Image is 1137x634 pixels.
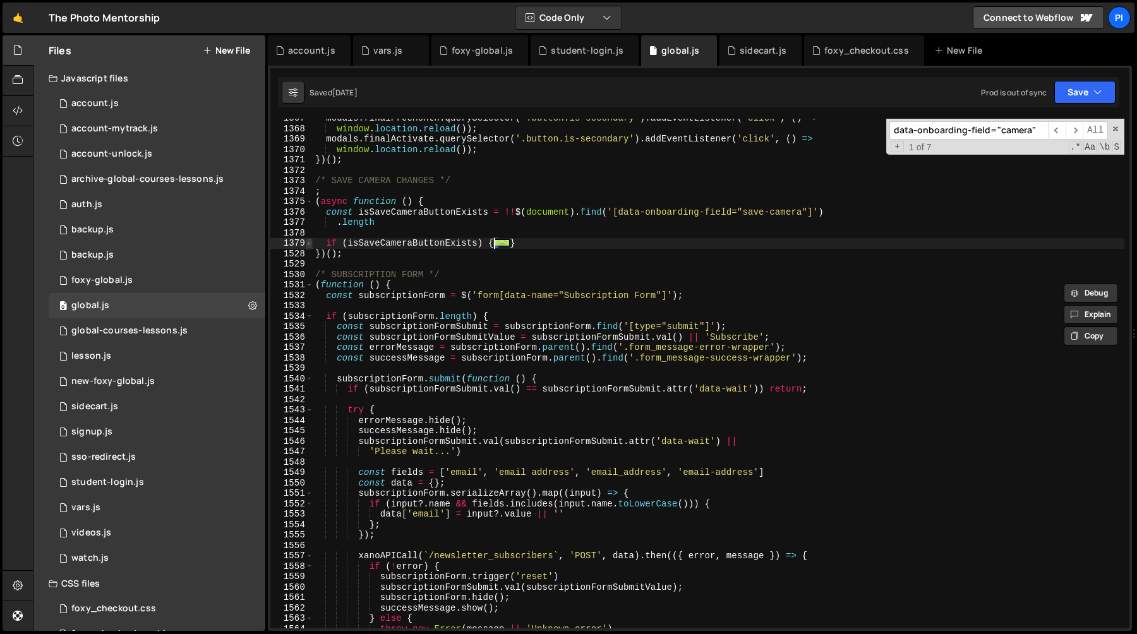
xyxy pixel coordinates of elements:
[71,452,136,463] div: sso-redirect.js
[71,224,114,236] div: backup.js
[270,416,313,426] div: 1544
[551,44,623,57] div: student-login.js
[1064,284,1118,302] button: Debug
[1064,305,1118,324] button: Explain
[71,148,152,160] div: account-unlock.js
[494,239,510,246] span: ...
[981,87,1047,98] div: Prod is out of sync
[270,395,313,405] div: 1542
[49,495,265,520] div: 13533/38978.js
[270,259,313,270] div: 1529
[270,436,313,447] div: 1546
[270,238,313,249] div: 1379
[270,363,313,374] div: 1539
[889,121,1048,140] input: Search for
[71,174,224,185] div: archive-global-courses-lessons.js
[270,446,313,457] div: 1547
[270,113,313,124] div: 1367
[49,470,265,495] div: 13533/46953.js
[71,199,102,210] div: auth.js
[270,603,313,614] div: 1562
[49,394,265,419] div: 13533/43446.js
[1112,141,1121,153] span: Search In Selection
[49,419,265,445] div: 13533/35364.js
[1083,121,1108,140] span: Alt-Enter
[49,141,265,167] div: 13533/41206.js
[270,249,313,260] div: 1528
[203,45,250,56] button: New File
[1069,141,1082,153] span: RegExp Search
[270,509,313,520] div: 1553
[49,167,265,192] div: 13533/43968.js
[1108,6,1131,29] a: Pi
[49,318,265,344] div: 13533/35292.js
[71,300,109,311] div: global.js
[270,592,313,603] div: 1561
[661,44,699,57] div: global.js
[49,344,265,369] div: 13533/35472.js
[270,196,313,207] div: 1375
[49,192,265,217] div: 13533/34034.js
[270,155,313,165] div: 1371
[270,228,313,239] div: 1378
[270,582,313,593] div: 1560
[71,123,158,135] div: account-mytrack.js
[973,6,1104,29] a: Connect to Webflow
[71,502,100,513] div: vars.js
[270,290,313,301] div: 1532
[270,134,313,145] div: 1369
[270,270,313,280] div: 1530
[49,116,265,141] div: 13533/38628.js
[270,457,313,468] div: 1548
[270,613,313,624] div: 1563
[270,561,313,572] div: 1558
[270,124,313,135] div: 1368
[71,249,114,261] div: backup.js
[49,268,265,293] div: 13533/34219.js
[1083,141,1097,153] span: CaseSensitive Search
[904,142,937,153] span: 1 of 7
[373,44,402,57] div: vars.js
[49,369,265,394] div: 13533/40053.js
[71,477,144,488] div: student-login.js
[310,87,358,98] div: Saved
[71,401,118,412] div: sidecart.js
[49,44,71,57] h2: Files
[824,44,909,57] div: foxy_checkout.css
[1066,121,1083,140] span: ​
[270,207,313,218] div: 1376
[270,384,313,395] div: 1541
[1064,326,1118,345] button: Copy
[71,376,155,387] div: new-foxy-global.js
[332,87,358,98] div: [DATE]
[71,275,133,286] div: foxy-global.js
[270,311,313,322] div: 1534
[49,445,265,470] div: 13533/47004.js
[49,546,265,571] div: 13533/38527.js
[270,530,313,541] div: 1555
[71,553,109,564] div: watch.js
[49,520,265,546] div: 13533/42246.js
[270,332,313,343] div: 1536
[270,488,313,499] div: 1551
[270,145,313,155] div: 1370
[270,551,313,561] div: 1557
[270,405,313,416] div: 1543
[740,44,786,57] div: sidecart.js
[71,527,111,539] div: videos.js
[71,426,112,438] div: signup.js
[891,141,904,153] span: Toggle Replace mode
[49,293,265,318] div: 13533/39483.js
[71,350,111,362] div: lesson.js
[49,596,265,621] div: 13533/38507.css
[270,280,313,290] div: 1531
[270,176,313,186] div: 1373
[270,520,313,530] div: 1554
[934,44,987,57] div: New File
[49,91,265,116] div: 13533/34220.js
[49,217,265,242] div: 13533/45031.js
[270,571,313,582] div: 1559
[59,302,67,312] span: 0
[1054,81,1116,104] button: Save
